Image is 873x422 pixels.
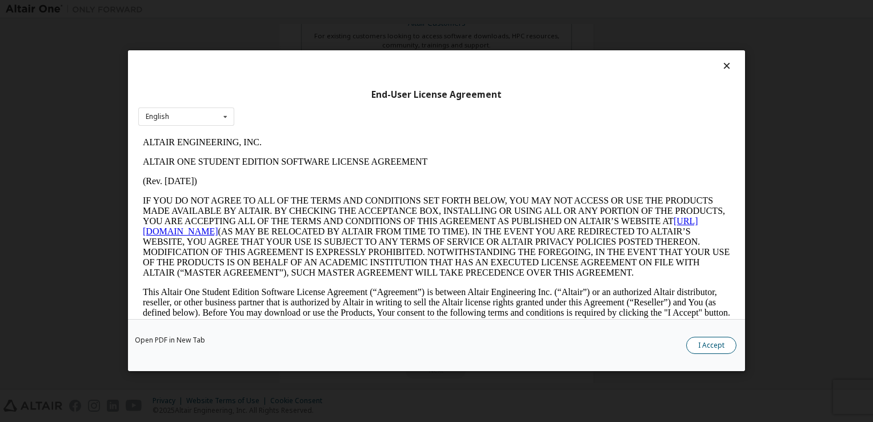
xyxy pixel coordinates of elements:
[135,337,205,344] a: Open PDF in New Tab
[138,89,735,101] div: End-User License Agreement
[686,337,736,355] button: I Accept
[146,113,169,120] div: English
[5,63,592,145] p: IF YOU DO NOT AGREE TO ALL OF THE TERMS AND CONDITIONS SET FORTH BELOW, YOU MAY NOT ACCESS OR USE...
[5,5,592,15] p: ALTAIR ENGINEERING, INC.
[5,43,592,54] p: (Rev. [DATE])
[5,154,592,196] p: This Altair One Student Edition Software License Agreement (“Agreement”) is between Altair Engine...
[5,83,560,103] a: [URL][DOMAIN_NAME]
[5,24,592,34] p: ALTAIR ONE STUDENT EDITION SOFTWARE LICENSE AGREEMENT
